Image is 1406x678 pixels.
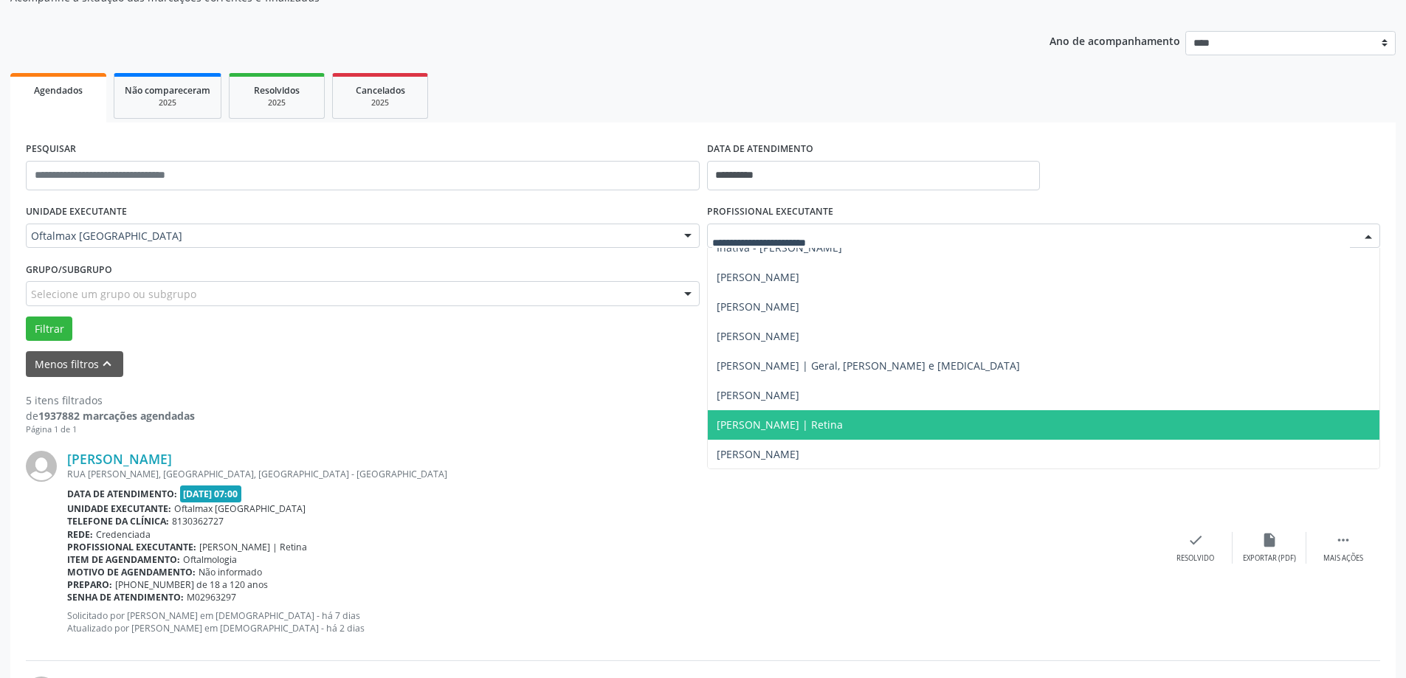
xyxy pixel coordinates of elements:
[1261,532,1278,548] i: insert_drive_file
[67,502,171,515] b: Unidade executante:
[717,270,799,284] span: [PERSON_NAME]
[38,409,195,423] strong: 1937882 marcações agendadas
[125,84,210,97] span: Não compareceram
[99,356,115,372] i: keyboard_arrow_up
[67,541,196,553] b: Profissional executante:
[26,451,57,482] img: img
[356,84,405,97] span: Cancelados
[199,566,262,578] span: Não informado
[67,488,177,500] b: Data de atendimento:
[31,286,196,302] span: Selecione um grupo ou subgrupo
[1323,553,1363,564] div: Mais ações
[125,97,210,108] div: 2025
[96,528,151,541] span: Credenciada
[717,447,799,461] span: [PERSON_NAME]
[174,502,306,515] span: Oftalmax [GEOGRAPHIC_DATA]
[183,553,237,566] span: Oftalmologia
[67,566,196,578] b: Motivo de agendamento:
[240,97,314,108] div: 2025
[199,541,307,553] span: [PERSON_NAME] | Retina
[707,201,833,224] label: PROFISSIONAL EXECUTANTE
[187,591,236,603] span: M02963297
[26,408,195,423] div: de
[717,329,799,343] span: [PERSON_NAME]
[26,351,123,377] button: Menos filtroskeyboard_arrow_up
[26,138,76,161] label: PESQUISAR
[1050,31,1180,49] p: Ano de acompanhamento
[67,515,169,527] b: Telefone da clínica:
[115,578,268,591] span: [PHONE_NUMBER] de 18 a 120 anos
[31,229,669,243] span: Oftalmax [GEOGRAPHIC_DATA]
[1335,532,1351,548] i: 
[26,423,195,436] div: Página 1 de 1
[26,316,72,342] button: Filtrar
[1243,553,1296,564] div: Exportar (PDF)
[717,241,842,255] span: Inativa - [PERSON_NAME]
[343,97,417,108] div: 2025
[67,468,1159,480] div: RUA [PERSON_NAME], [GEOGRAPHIC_DATA], [GEOGRAPHIC_DATA] - [GEOGRAPHIC_DATA]
[26,201,127,224] label: UNIDADE EXECUTANTE
[67,528,93,541] b: Rede:
[67,578,112,591] b: Preparo:
[1188,532,1204,548] i: check
[1176,553,1214,564] div: Resolvido
[67,591,184,603] b: Senha de atendimento:
[67,609,1159,634] p: Solicitado por [PERSON_NAME] em [DEMOGRAPHIC_DATA] - há 7 dias Atualizado por [PERSON_NAME] em [D...
[717,359,1020,373] span: [PERSON_NAME] | Geral, [PERSON_NAME] e [MEDICAL_DATA]
[180,485,242,502] span: [DATE] 07:00
[254,84,300,97] span: Resolvidos
[67,451,172,467] a: [PERSON_NAME]
[26,392,195,408] div: 5 itens filtrados
[34,84,83,97] span: Agendados
[67,553,180,566] b: Item de agendamento:
[717,388,799,402] span: [PERSON_NAME]
[26,258,112,281] label: Grupo/Subgrupo
[717,300,799,314] span: [PERSON_NAME]
[717,418,843,432] span: [PERSON_NAME] | Retina
[172,515,224,527] span: 8130362727
[707,138,813,161] label: DATA DE ATENDIMENTO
